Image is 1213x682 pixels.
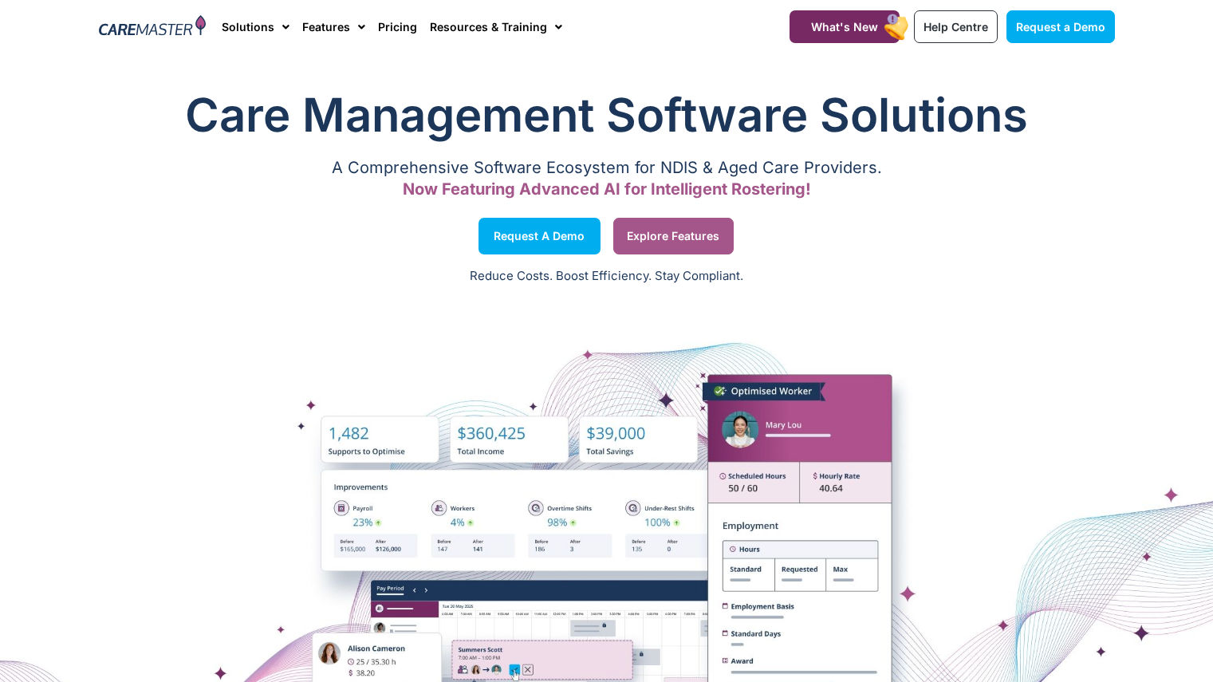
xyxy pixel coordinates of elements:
[403,179,811,199] span: Now Featuring Advanced AI for Intelligent Rostering!
[914,10,998,43] a: Help Centre
[99,83,1115,147] h1: Care Management Software Solutions
[1016,20,1105,34] span: Request a Demo
[479,218,601,254] a: Request a Demo
[627,232,719,240] span: Explore Features
[790,10,900,43] a: What's New
[494,232,585,240] span: Request a Demo
[99,15,207,39] img: CareMaster Logo
[811,20,878,34] span: What's New
[924,20,988,34] span: Help Centre
[1006,10,1115,43] a: Request a Demo
[10,267,1203,286] p: Reduce Costs. Boost Efficiency. Stay Compliant.
[99,163,1115,173] p: A Comprehensive Software Ecosystem for NDIS & Aged Care Providers.
[613,218,734,254] a: Explore Features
